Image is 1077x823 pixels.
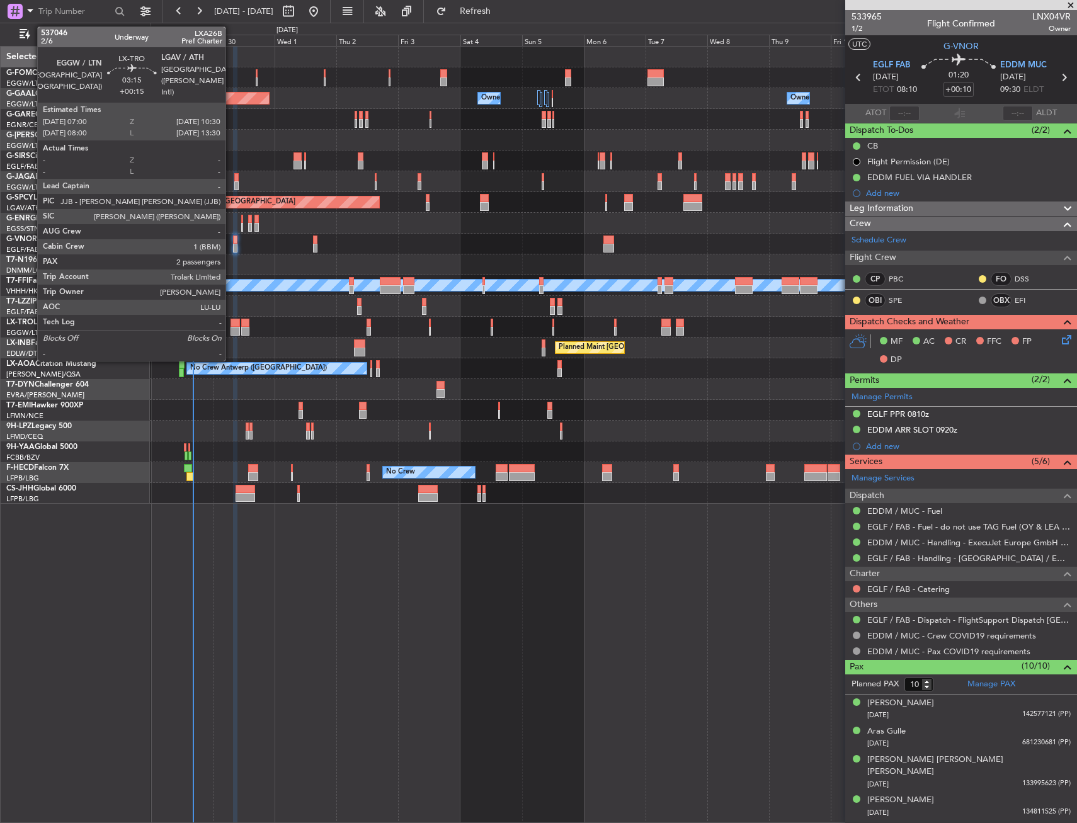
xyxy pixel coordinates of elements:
a: LFMD/CEQ [6,432,43,441]
span: 9H-LPZ [6,423,31,430]
span: 142577121 (PP) [1022,709,1071,720]
a: G-FOMOGlobal 6000 [6,69,81,77]
a: EDLW/DTM [6,349,43,358]
a: LGAV/ATH [6,203,40,213]
a: EFI [1015,295,1043,306]
div: EDDM FUEL VIA HANDLER [867,172,972,183]
span: G-FOMO [6,69,38,77]
span: CR [955,336,966,348]
a: LX-INBFalcon 900EX EASy II [6,339,106,347]
div: Owner [790,89,812,108]
span: Crew [850,217,871,231]
a: G-VNORChallenger 650 [6,236,91,243]
div: Sun 5 [522,35,584,46]
span: G-JAGA [6,173,35,181]
button: Refresh [430,1,506,21]
span: T7-FFI [6,277,28,285]
a: LFPB/LBG [6,474,39,483]
a: [PERSON_NAME]/QSA [6,370,81,379]
div: EGLF PPR 0810z [867,409,929,419]
span: LX-TRO [6,319,33,326]
a: EDDM / MUC - Fuel [867,506,942,516]
a: EGGW/LTN [6,328,44,338]
input: Trip Number [38,2,111,21]
a: EGLF/FAB [6,245,39,254]
span: Dispatch Checks and Weather [850,315,969,329]
span: ALDT [1036,107,1057,120]
div: Tue 7 [646,35,707,46]
a: EGGW/LTN [6,99,44,109]
span: G-[PERSON_NAME] [6,132,76,139]
a: SPE [889,295,917,306]
span: MF [891,336,903,348]
span: [DATE] [867,739,889,748]
a: EGLF/FAB [6,307,39,317]
div: FO [991,272,1011,286]
a: G-GARECessna Citation XLS+ [6,111,110,118]
span: G-VNOR [6,236,37,243]
span: 134811525 (PP) [1022,807,1071,817]
span: T7-N1960 [6,256,42,264]
button: UTC [848,38,870,50]
div: [PERSON_NAME] [867,794,934,807]
a: EGLF / FAB - Dispatch - FlightSupport Dispatch [GEOGRAPHIC_DATA] [867,615,1071,625]
a: Schedule Crew [852,234,906,247]
div: Planned Maint [GEOGRAPHIC_DATA] [175,193,295,212]
span: [DATE] [1000,71,1026,84]
a: T7-LZZIPraetor 600 [6,298,74,305]
span: Permits [850,373,879,388]
span: G-SIRS [6,152,30,160]
span: FP [1022,336,1032,348]
a: EGGW/LTN [6,79,44,88]
a: T7-FFIFalcon 7X [6,277,63,285]
a: EGNR/CEG [6,120,44,130]
div: Planned Maint [GEOGRAPHIC_DATA] ([GEOGRAPHIC_DATA]) [559,338,757,357]
div: Wed 8 [707,35,769,46]
span: F-HECD [6,464,34,472]
div: Add new [866,441,1071,451]
a: EDDM / MUC - Crew COVID19 requirements [867,630,1036,641]
div: Mon 29 [151,35,213,46]
a: F-HECDFalcon 7X [6,464,69,472]
a: LFPB/LBG [6,494,39,504]
span: Dispatch [850,489,884,503]
span: G-GAAL [6,90,35,98]
div: Tue 30 [213,35,275,46]
div: Wed 1 [275,35,336,46]
span: T7-DYN [6,381,35,389]
a: G-JAGAPhenom 300 [6,173,79,181]
a: EGLF/FAB [6,162,39,171]
span: DP [891,354,902,366]
div: Thu 9 [769,35,831,46]
span: Only With Activity [33,30,133,39]
a: EGLF / FAB - Fuel - do not use TAG Fuel (OY & LEA only) EGLF / FAB [867,521,1071,532]
span: LX-AOA [6,360,35,368]
span: [DATE] [873,71,899,84]
div: CP [865,272,886,286]
span: Leg Information [850,201,913,216]
div: No Crew Antwerp ([GEOGRAPHIC_DATA]) [190,359,327,378]
span: FFC [987,336,1001,348]
span: [DATE] [867,780,889,789]
a: EDDM / MUC - Pax COVID19 requirements [867,646,1030,657]
span: 9H-YAA [6,443,35,451]
span: ATOT [865,107,886,120]
a: Manage PAX [967,678,1015,691]
span: Pax [850,660,863,674]
span: Others [850,598,877,612]
a: G-[PERSON_NAME]Cessna Citation XLS [6,132,146,139]
span: ETOT [873,84,894,96]
a: T7-DYNChallenger 604 [6,381,89,389]
span: G-VNOR [943,40,979,53]
div: OBI [865,293,886,307]
span: (2/2) [1032,123,1050,137]
div: Flight Confirmed [927,17,995,30]
span: AC [923,336,935,348]
span: T7-LZZI [6,298,32,305]
span: EDDM MUC [1000,59,1047,72]
a: EGSS/STN [6,224,40,234]
input: --:-- [889,106,920,121]
a: G-SIRSCitation Excel [6,152,79,160]
a: EGLF / FAB - Catering [867,584,950,594]
button: Only With Activity [14,25,137,45]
